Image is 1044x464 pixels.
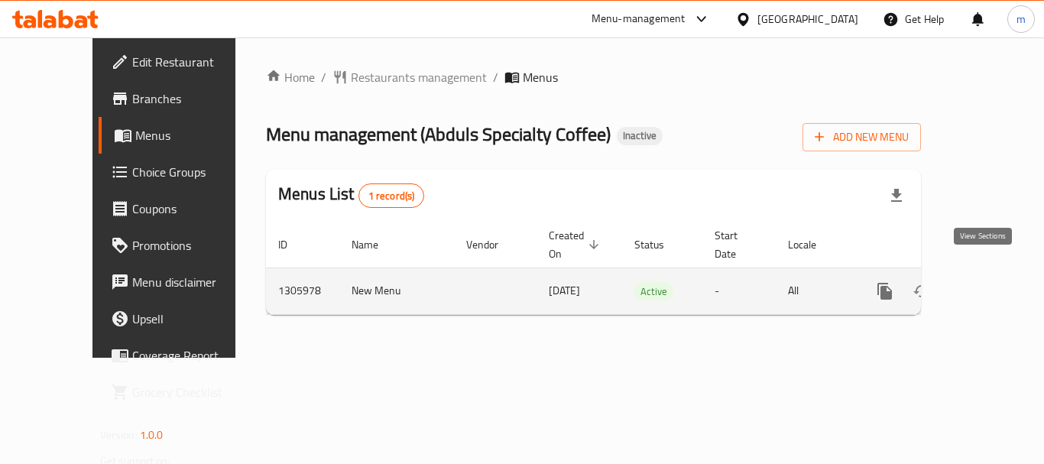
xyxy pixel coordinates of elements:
[132,53,255,71] span: Edit Restaurant
[788,235,836,254] span: Locale
[617,127,663,145] div: Inactive
[617,129,663,142] span: Inactive
[99,227,267,264] a: Promotions
[99,264,267,300] a: Menu disclaimer
[132,236,255,255] span: Promotions
[634,235,684,254] span: Status
[351,68,487,86] span: Restaurants management
[132,200,255,218] span: Coupons
[592,10,686,28] div: Menu-management
[321,68,326,86] li: /
[132,273,255,291] span: Menu disclaimer
[99,44,267,80] a: Edit Restaurant
[549,226,604,263] span: Created On
[815,128,909,147] span: Add New Menu
[352,235,398,254] span: Name
[903,273,940,310] button: Change Status
[132,89,255,108] span: Branches
[266,117,611,151] span: Menu management ( Abduls Specialty Coffee )
[634,283,673,300] span: Active
[140,425,164,445] span: 1.0.0
[358,183,425,208] div: Total records count
[359,189,424,203] span: 1 record(s)
[266,222,1026,315] table: enhanced table
[132,383,255,401] span: Grocery Checklist
[339,268,454,314] td: New Menu
[802,123,921,151] button: Add New Menu
[99,374,267,410] a: Grocery Checklist
[466,235,518,254] span: Vendor
[867,273,903,310] button: more
[493,68,498,86] li: /
[523,68,558,86] span: Menus
[99,117,267,154] a: Menus
[132,310,255,328] span: Upsell
[266,268,339,314] td: 1305978
[702,268,776,314] td: -
[100,425,138,445] span: Version:
[132,163,255,181] span: Choice Groups
[99,190,267,227] a: Coupons
[878,177,915,214] div: Export file
[266,68,921,86] nav: breadcrumb
[135,126,255,144] span: Menus
[715,226,757,263] span: Start Date
[634,282,673,300] div: Active
[757,11,858,28] div: [GEOGRAPHIC_DATA]
[332,68,487,86] a: Restaurants management
[99,300,267,337] a: Upsell
[99,337,267,374] a: Coverage Report
[132,346,255,365] span: Coverage Report
[278,235,307,254] span: ID
[278,183,424,208] h2: Menus List
[776,268,854,314] td: All
[549,281,580,300] span: [DATE]
[266,68,315,86] a: Home
[99,80,267,117] a: Branches
[854,222,1026,268] th: Actions
[99,154,267,190] a: Choice Groups
[1016,11,1026,28] span: m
